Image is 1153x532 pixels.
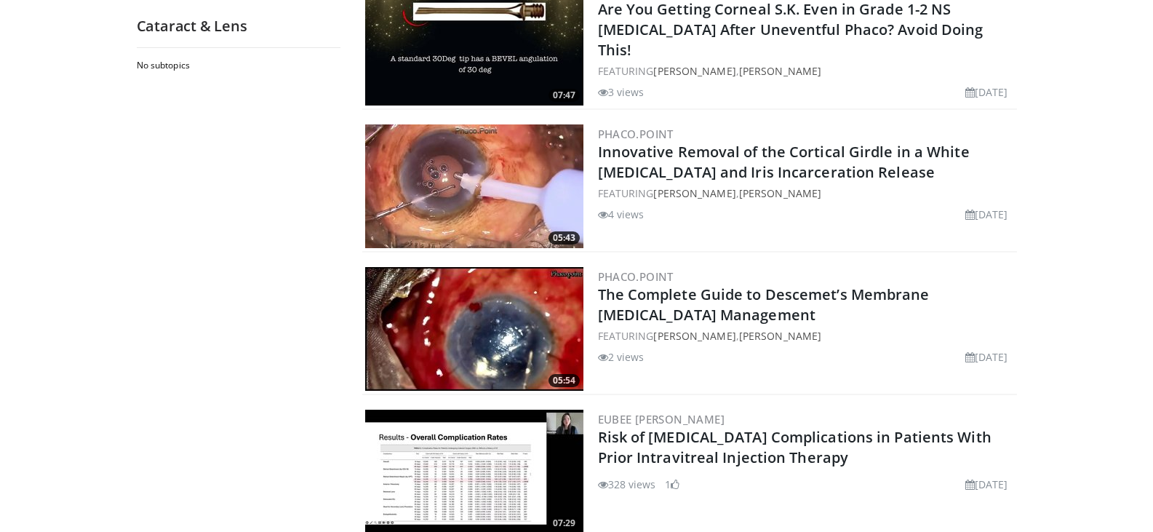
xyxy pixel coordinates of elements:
[598,349,645,365] li: 2 views
[598,269,674,284] a: Phaco.Point
[598,285,930,325] a: The Complete Guide to Descemet’s Membrane [MEDICAL_DATA] Management
[965,207,1008,222] li: [DATE]
[653,329,735,343] a: [PERSON_NAME]
[653,186,735,200] a: [PERSON_NAME]
[598,142,970,182] a: Innovative Removal of the Cortical Girdle in a White [MEDICAL_DATA] and Iris Incarceration Release
[548,374,580,387] span: 05:54
[965,84,1008,100] li: [DATE]
[739,329,821,343] a: [PERSON_NAME]
[598,328,1014,344] div: FEATURING ,
[137,60,337,71] h2: No subtopics
[739,64,821,78] a: [PERSON_NAME]
[137,17,340,36] h2: Cataract & Lens
[548,231,580,245] span: 05:43
[365,267,583,391] img: b21ca663-c992-4395-996a-8d79ad9dd393.300x170_q85_crop-smart_upscale.jpg
[598,207,645,222] li: 4 views
[365,267,583,391] a: 05:54
[365,124,583,248] img: 4a23f781-38bc-4216-9c7e-477ad90e56bb.300x170_q85_crop-smart_upscale.jpg
[965,349,1008,365] li: [DATE]
[965,477,1008,492] li: [DATE]
[598,127,674,141] a: Phaco.Point
[665,477,679,492] li: 1
[739,186,821,200] a: [PERSON_NAME]
[653,64,735,78] a: [PERSON_NAME]
[365,124,583,248] a: 05:43
[598,84,645,100] li: 3 views
[598,412,725,426] a: Eubee [PERSON_NAME]
[598,477,656,492] li: 328 views
[598,186,1014,201] div: FEATURING ,
[548,89,580,102] span: 07:47
[598,63,1014,79] div: FEATURING ,
[548,517,580,530] span: 07:29
[598,427,992,467] a: Risk of [MEDICAL_DATA] Complications in Patients With Prior Intravitreal Injection Therapy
